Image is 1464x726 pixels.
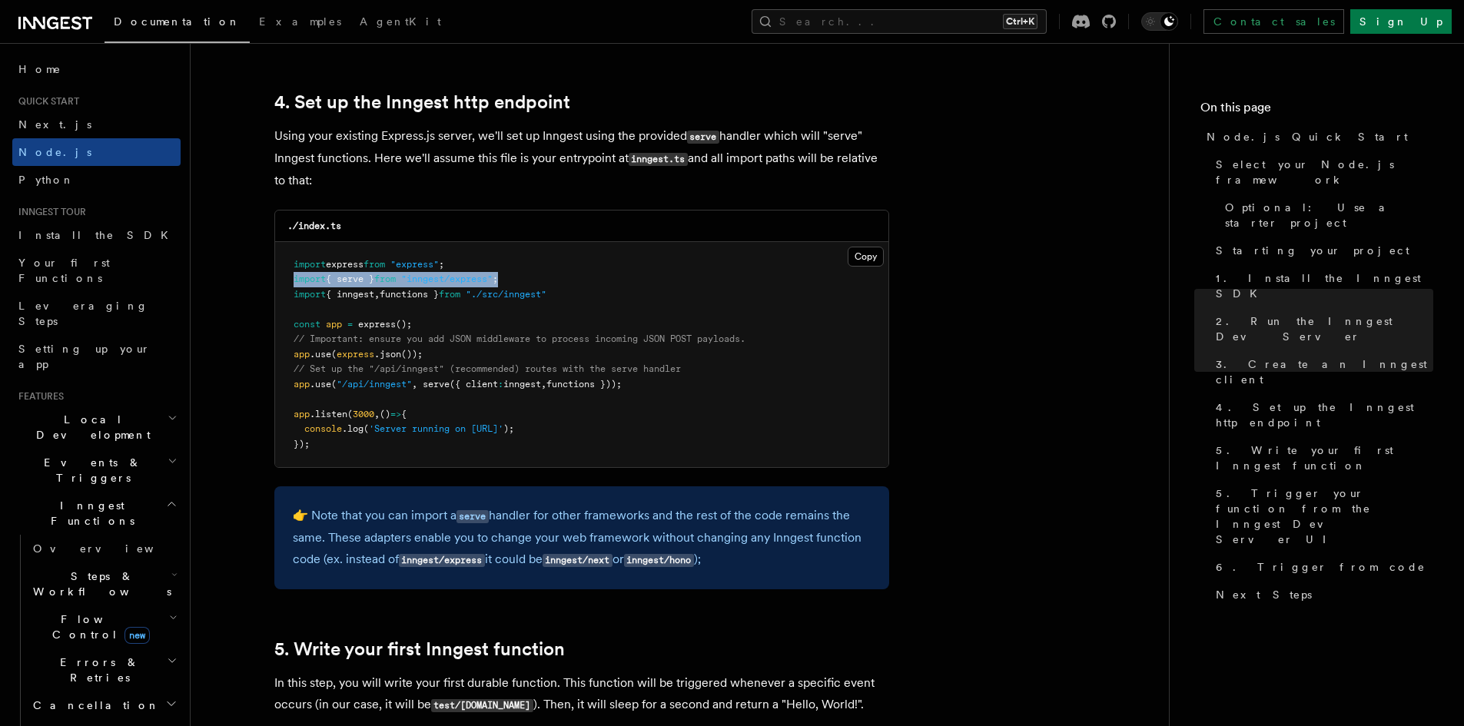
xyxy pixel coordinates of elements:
[304,423,342,434] span: console
[439,289,460,300] span: from
[27,691,181,719] button: Cancellation
[450,379,498,390] span: ({ client
[374,273,396,284] span: from
[12,455,168,486] span: Events & Triggers
[274,638,565,660] a: 5. Write your first Inngest function
[347,409,353,419] span: (
[27,648,181,691] button: Errors & Retries
[12,111,181,138] a: Next.js
[294,273,326,284] span: import
[326,319,342,330] span: app
[12,492,181,535] button: Inngest Functions
[423,379,450,390] span: serve
[326,259,364,270] span: express
[1216,559,1426,575] span: 6. Trigger from code
[287,220,341,231] code: ./index.ts
[1216,157,1433,187] span: Select your Node.js framework
[12,55,181,83] a: Home
[374,289,380,300] span: ,
[353,409,374,419] span: 3000
[274,125,889,191] p: Using your existing Express.js server, we'll set up Inngest using the provided handler which will...
[350,5,450,41] a: AgentKit
[18,300,148,327] span: Leveraging Steps
[1216,399,1433,430] span: 4. Set up the Inngest http endpoint
[546,379,622,390] span: functions }));
[18,257,110,284] span: Your first Functions
[12,95,79,108] span: Quick start
[294,363,681,374] span: // Set up the "/api/inngest" (recommended) routes with the serve handler
[1216,443,1433,473] span: 5. Write your first Inngest function
[12,498,166,529] span: Inngest Functions
[18,229,178,241] span: Install the SDK
[114,15,241,28] span: Documentation
[380,289,439,300] span: functions }
[33,542,191,555] span: Overview
[1203,9,1344,34] a: Contact sales
[1216,587,1312,602] span: Next Steps
[401,273,493,284] span: "inngest/express"
[331,349,337,360] span: (
[310,379,331,390] span: .use
[1210,553,1433,581] a: 6. Trigger from code
[337,379,412,390] span: "/api/inngest"
[752,9,1047,34] button: Search...Ctrl+K
[364,259,385,270] span: from
[503,379,541,390] span: inngest
[358,319,396,330] span: express
[1216,356,1433,387] span: 3. Create an Inngest client
[466,289,546,300] span: "./src/inngest"
[274,672,889,716] p: In this step, you will write your first durable function. This function will be triggered wheneve...
[18,61,61,77] span: Home
[12,449,181,492] button: Events & Triggers
[1225,200,1433,230] span: Optional: Use a starter project
[294,409,310,419] span: app
[369,423,503,434] span: 'Server running on [URL]'
[1003,14,1037,29] kbd: Ctrl+K
[401,349,423,360] span: ());
[1216,486,1433,547] span: 5. Trigger your function from the Inngest Dev Server UI
[493,273,498,284] span: ;
[390,409,401,419] span: =>
[12,138,181,166] a: Node.js
[1141,12,1178,31] button: Toggle dark mode
[374,349,401,360] span: .json
[274,91,570,113] a: 4. Set up the Inngest http endpoint
[1210,393,1433,436] a: 4. Set up the Inngest http endpoint
[439,259,444,270] span: ;
[12,335,181,378] a: Setting up your app
[27,698,160,713] span: Cancellation
[124,627,150,644] span: new
[374,409,380,419] span: ,
[18,118,91,131] span: Next.js
[1200,98,1433,123] h4: On this page
[498,379,503,390] span: :
[399,554,485,567] code: inngest/express
[456,508,489,522] a: serve
[624,554,694,567] code: inngest/hono
[105,5,250,43] a: Documentation
[294,349,310,360] span: app
[1210,264,1433,307] a: 1. Install the Inngest SDK
[250,5,350,41] a: Examples
[12,206,86,218] span: Inngest tour
[27,655,167,685] span: Errors & Retries
[27,562,181,605] button: Steps & Workflows
[27,605,181,648] button: Flow Controlnew
[326,273,374,284] span: { serve }
[1210,479,1433,553] a: 5. Trigger your function from the Inngest Dev Server UI
[27,569,171,599] span: Steps & Workflows
[1210,350,1433,393] a: 3. Create an Inngest client
[1216,313,1433,344] span: 2. Run the Inngest Dev Server
[347,319,353,330] span: =
[12,412,168,443] span: Local Development
[848,247,884,267] button: Copy
[1210,237,1433,264] a: Starting your project
[310,349,331,360] span: .use
[294,319,320,330] span: const
[1216,243,1409,258] span: Starting your project
[1210,307,1433,350] a: 2. Run the Inngest Dev Server
[294,333,745,344] span: // Important: ensure you add JSON middleware to process incoming JSON POST payloads.
[1210,436,1433,479] a: 5. Write your first Inngest function
[1350,9,1452,34] a: Sign Up
[12,292,181,335] a: Leveraging Steps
